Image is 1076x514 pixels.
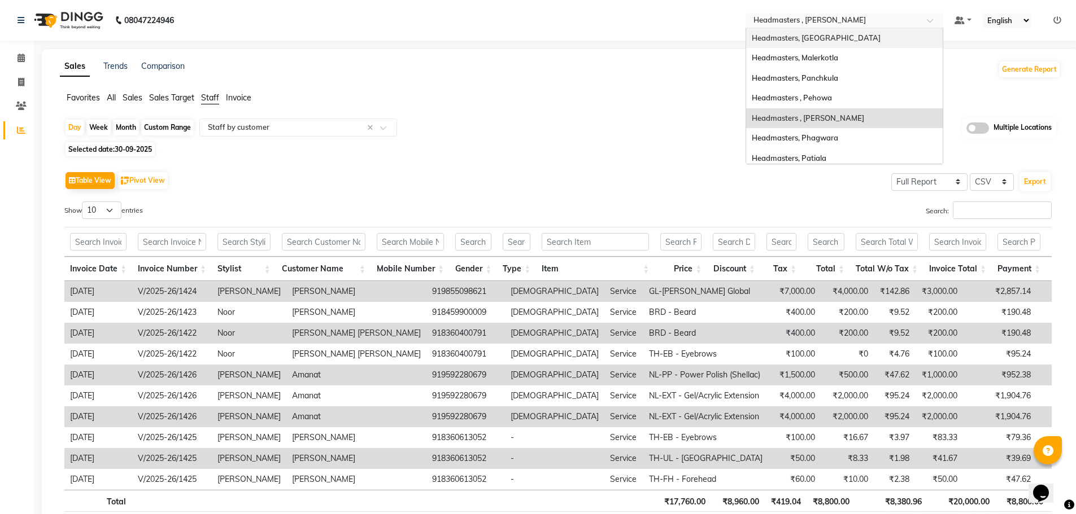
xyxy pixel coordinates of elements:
[132,281,212,302] td: V/2025-26/1424
[132,302,212,323] td: V/2025-26/1423
[821,302,874,323] td: ₹200.00
[752,93,832,102] span: Headmasters , Pehowa
[963,364,1036,385] td: ₹952.38
[604,281,643,302] td: Service
[995,490,1049,512] th: ₹8,800.00
[963,427,1036,448] td: ₹79.36
[915,281,963,302] td: ₹3,000.00
[963,406,1036,427] td: ₹1,904.76
[426,344,505,364] td: 918360400791
[821,385,874,406] td: ₹2,000.00
[226,93,251,103] span: Invoice
[997,233,1040,251] input: Search Payment
[802,257,850,281] th: Total: activate to sort column ascending
[746,28,943,164] ng-dropdown-panel: Options list
[874,427,915,448] td: ₹3.97
[874,448,915,469] td: ₹1.98
[992,257,1046,281] th: Payment: activate to sort column ascending
[82,201,121,219] select: Showentries
[821,281,874,302] td: ₹4,000.00
[855,490,927,512] th: ₹8,380.96
[915,448,963,469] td: ₹41.67
[426,406,505,427] td: 919592280679
[212,323,286,344] td: Noor
[768,281,821,302] td: ₹7,000.00
[212,344,286,364] td: Noor
[874,364,915,385] td: ₹47.62
[752,53,838,62] span: Headmasters, Malerkotla
[60,56,90,77] a: Sales
[536,257,655,281] th: Item: activate to sort column ascending
[915,323,963,344] td: ₹200.00
[655,257,707,281] th: Price: activate to sort column ascending
[604,302,643,323] td: Service
[132,344,212,364] td: V/2025-26/1422
[212,469,286,490] td: [PERSON_NAME]
[123,93,142,103] span: Sales
[604,406,643,427] td: Service
[66,142,155,156] span: Selected date:
[953,201,1052,219] input: Search:
[450,257,497,281] th: Gender: activate to sort column ascending
[766,233,796,251] input: Search Tax
[426,427,505,448] td: 918360613052
[503,233,530,251] input: Search Type
[201,93,219,103] span: Staff
[856,233,918,251] input: Search Total W/o Tax
[286,364,426,385] td: Amanat
[64,201,143,219] label: Show entries
[915,385,963,406] td: ₹2,000.00
[212,385,286,406] td: [PERSON_NAME]
[1029,469,1065,503] iframe: chat widget
[212,364,286,385] td: [PERSON_NAME]
[426,281,505,302] td: 919855098621
[132,257,212,281] th: Invoice Number: activate to sort column ascending
[994,122,1052,134] span: Multiple Locations
[752,33,881,42] span: Headmasters, [GEOGRAPHIC_DATA]
[426,469,505,490] td: 918360613052
[604,427,643,448] td: Service
[643,281,768,302] td: GL-[PERSON_NAME] Global
[874,302,915,323] td: ₹9.52
[660,233,702,251] input: Search Price
[752,133,838,142] span: Headmasters, Phagwara
[212,257,276,281] th: Stylist: activate to sort column ascending
[707,257,761,281] th: Discount: activate to sort column ascending
[505,406,604,427] td: [DEMOGRAPHIC_DATA]
[141,61,185,71] a: Comparison
[212,302,286,323] td: Noor
[542,233,649,251] input: Search Item
[929,233,986,251] input: Search Invoice Total
[64,406,132,427] td: [DATE]
[874,281,915,302] td: ₹142.86
[765,490,807,512] th: ₹419.04
[121,177,129,185] img: pivot.png
[808,233,844,251] input: Search Total
[426,323,505,344] td: 918360400791
[963,385,1036,406] td: ₹1,904.76
[282,233,365,251] input: Search Customer Name
[761,257,802,281] th: Tax: activate to sort column ascending
[821,406,874,427] td: ₹2,000.00
[505,364,604,385] td: [DEMOGRAPHIC_DATA]
[768,448,821,469] td: ₹50.00
[963,302,1036,323] td: ₹190.48
[505,427,604,448] td: -
[643,469,768,490] td: TH-FH - Forehead
[118,172,168,189] button: Pivot View
[604,469,643,490] td: Service
[149,93,194,103] span: Sales Target
[752,73,838,82] span: Headmasters, Panchkula
[286,427,426,448] td: [PERSON_NAME]
[768,406,821,427] td: ₹4,000.00
[132,427,212,448] td: V/2025-26/1425
[604,323,643,344] td: Service
[64,448,132,469] td: [DATE]
[66,120,84,135] div: Day
[113,120,139,135] div: Month
[604,344,643,364] td: Service
[915,344,963,364] td: ₹100.00
[1020,172,1051,191] button: Export
[963,323,1036,344] td: ₹190.48
[850,257,923,281] th: Total W/o Tax: activate to sort column ascending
